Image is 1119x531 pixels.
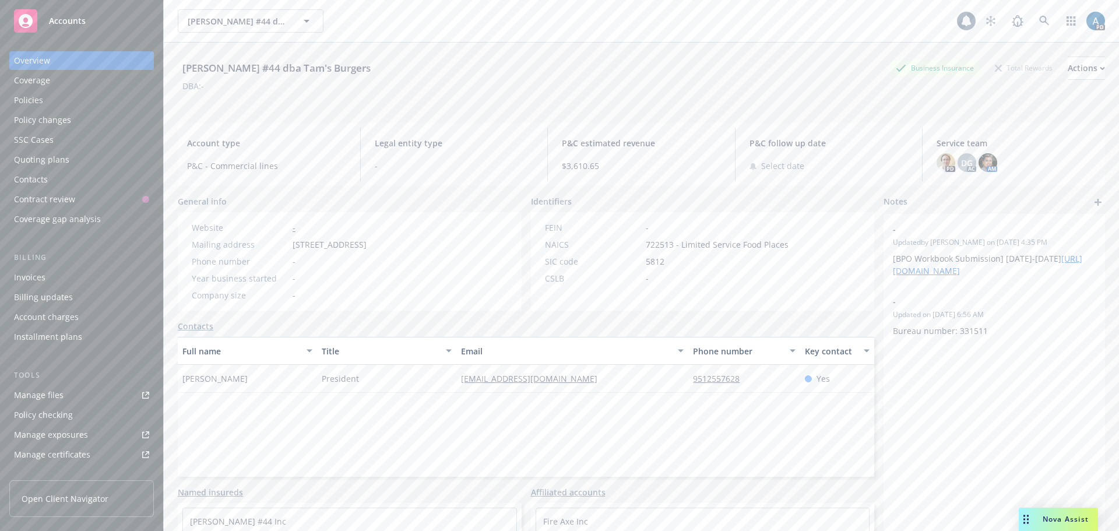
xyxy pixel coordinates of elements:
span: [PERSON_NAME] [182,372,248,385]
a: Manage exposures [9,425,154,444]
span: - [646,221,649,234]
a: Contacts [9,170,154,189]
button: Title [317,337,456,365]
span: Legal entity type [375,137,534,149]
div: Year business started [192,272,288,284]
span: [STREET_ADDRESS] [293,238,367,251]
span: 5812 [646,255,664,268]
div: Email [461,345,671,357]
a: Account charges [9,308,154,326]
a: Invoices [9,268,154,287]
div: Contacts [14,170,48,189]
span: Open Client Navigator [22,493,108,505]
a: Policy changes [9,111,154,129]
span: [PERSON_NAME] #44 dba Tam's Burgers [188,15,288,27]
div: Phone number [693,345,782,357]
div: Overview [14,51,50,70]
div: Coverage gap analysis [14,210,101,228]
p: [BPO Workbook Submission] [DATE]-[DATE] [893,252,1096,277]
div: [PERSON_NAME] #44 dba Tam's Burgers [178,61,375,76]
a: Overview [9,51,154,70]
div: Billing updates [14,288,73,307]
span: Yes [817,372,830,385]
a: Switch app [1060,9,1083,33]
a: Policy checking [9,406,154,424]
span: P&C - Commercial lines [187,160,346,172]
a: - [293,222,295,233]
a: Manage certificates [9,445,154,464]
a: SSC Cases [9,131,154,149]
a: 9512557628 [693,373,749,384]
span: DG [961,157,973,169]
button: Key contact [800,337,874,365]
span: P&C follow up date [749,137,909,149]
span: Bureau number: 331511 [893,325,988,336]
div: SIC code [545,255,641,268]
div: Account charges [14,308,79,326]
a: Contacts [178,320,213,332]
a: Stop snowing [979,9,1002,33]
div: FEIN [545,221,641,234]
div: NAICS [545,238,641,251]
span: $3,610.65 [562,160,721,172]
div: -Updatedby [PERSON_NAME] on [DATE] 4:35 PM[BPO Workbook Submission] [DATE]-[DATE][URL][DOMAIN_NAME] [884,214,1105,286]
span: General info [178,195,227,208]
a: Quoting plans [9,150,154,169]
a: Affiliated accounts [531,486,606,498]
div: Key contact [805,345,857,357]
div: Tools [9,370,154,381]
span: - [893,223,1065,235]
a: Policies [9,91,154,110]
div: Policies [14,91,43,110]
button: Email [456,337,688,365]
span: 722513 - Limited Service Food Places [646,238,789,251]
img: photo [1086,12,1105,30]
span: - [293,289,295,301]
div: Business Insurance [890,61,980,75]
a: [EMAIL_ADDRESS][DOMAIN_NAME] [461,373,607,384]
img: photo [937,153,955,172]
span: Select date [761,160,804,172]
button: [PERSON_NAME] #44 dba Tam's Burgers [178,9,323,33]
div: DBA: - [182,80,204,92]
a: Report a Bug [1006,9,1029,33]
div: Website [192,221,288,234]
span: Accounts [49,16,86,26]
span: P&C estimated revenue [562,137,721,149]
button: Actions [1068,57,1105,80]
a: Billing updates [9,288,154,307]
span: - [893,296,1065,308]
div: Manage certificates [14,445,90,464]
span: - [293,255,295,268]
span: Nova Assist [1043,514,1089,524]
div: Phone number [192,255,288,268]
a: Named insureds [178,486,243,498]
div: Policy checking [14,406,73,424]
a: Manage BORs [9,465,154,484]
span: Identifiers [531,195,572,208]
div: Actions [1068,57,1105,79]
div: Full name [182,345,300,357]
span: President [322,372,359,385]
span: - [293,272,295,284]
div: Invoices [14,268,45,287]
img: photo [979,153,997,172]
span: Updated on [DATE] 6:56 AM [893,310,1096,320]
a: Coverage [9,71,154,90]
button: Phone number [688,337,800,365]
a: add [1091,195,1105,209]
div: Mailing address [192,238,288,251]
a: Accounts [9,5,154,37]
div: Manage exposures [14,425,88,444]
div: Quoting plans [14,150,69,169]
span: - [646,272,649,284]
div: -Updated on [DATE] 6:56 AMBureau number: 331511 [884,286,1105,346]
div: Manage BORs [14,465,69,484]
div: Coverage [14,71,50,90]
span: Updated by [PERSON_NAME] on [DATE] 4:35 PM [893,237,1096,248]
a: Installment plans [9,328,154,346]
a: Fire Axe Inc [543,516,588,527]
a: Contract review [9,190,154,209]
a: Manage files [9,386,154,405]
